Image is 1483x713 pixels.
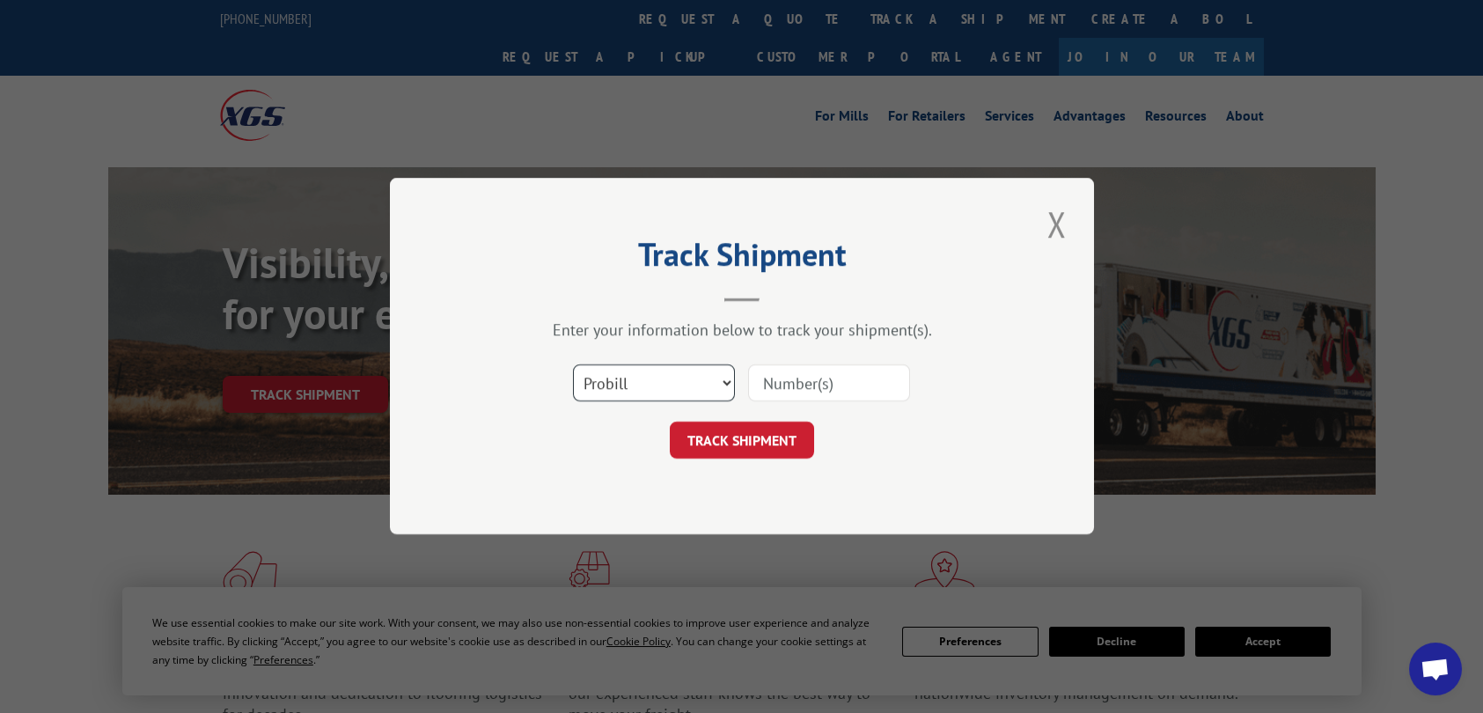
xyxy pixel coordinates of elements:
[478,320,1006,341] div: Enter your information below to track your shipment(s).
[670,423,814,459] button: TRACK SHIPMENT
[1042,200,1072,248] button: Close modal
[1409,643,1462,695] a: Open chat
[478,242,1006,276] h2: Track Shipment
[748,365,910,402] input: Number(s)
